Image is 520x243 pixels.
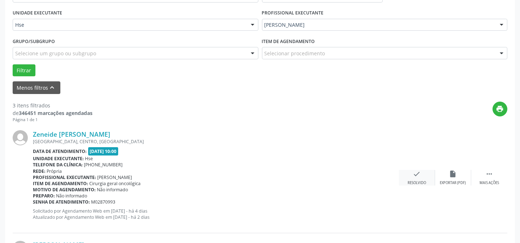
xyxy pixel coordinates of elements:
i: check [413,170,421,178]
span: Hse [15,21,244,29]
b: Telefone da clínica: [33,162,83,168]
b: Unidade executante: [33,155,84,162]
div: Resolvido [408,180,426,186]
label: Grupo/Subgrupo [13,36,55,47]
label: Item de agendamento [262,36,315,47]
div: de [13,109,93,117]
span: [DATE] 10:00 [88,147,119,155]
b: Item de agendamento: [33,180,88,187]
img: img [13,130,28,145]
b: Data de atendimento: [33,148,87,154]
b: Senha de atendimento: [33,199,90,205]
span: [PERSON_NAME] [265,21,493,29]
b: Profissional executante: [33,174,96,180]
div: [GEOGRAPHIC_DATA], CENTRO, [GEOGRAPHIC_DATA] [33,138,399,145]
label: UNIDADE EXECUTANTE [13,8,62,19]
label: PROFISSIONAL EXECUTANTE [262,8,324,19]
span: Própria [47,168,62,174]
i: print [496,105,504,113]
strong: 346451 marcações agendadas [19,110,93,116]
i: insert_drive_file [449,170,457,178]
button: print [493,102,507,116]
button: Menos filtroskeyboard_arrow_up [13,81,60,94]
b: Motivo de agendamento: [33,187,96,193]
div: Exportar (PDF) [440,180,466,186]
a: Zeneide [PERSON_NAME] [33,130,110,138]
div: 3 itens filtrados [13,102,93,109]
p: Solicitado por Agendamento Web em [DATE] - há 4 dias Atualizado por Agendamento Web em [DATE] - h... [33,208,399,220]
span: Hse [85,155,93,162]
span: Selecionar procedimento [265,50,325,57]
i: keyboard_arrow_up [48,84,56,91]
button: Filtrar [13,64,35,77]
div: Página 1 de 1 [13,117,93,123]
span: Não informado [97,187,128,193]
span: Cirurgia geral oncológica [90,180,141,187]
b: Preparo: [33,193,55,199]
div: Mais ações [480,180,499,186]
i:  [485,170,493,178]
span: [PHONE_NUMBER] [84,162,123,168]
span: [PERSON_NAME] [98,174,132,180]
span: Selecione um grupo ou subgrupo [15,50,96,57]
b: Rede: [33,168,46,174]
span: Não informado [56,193,87,199]
span: M02870993 [91,199,116,205]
